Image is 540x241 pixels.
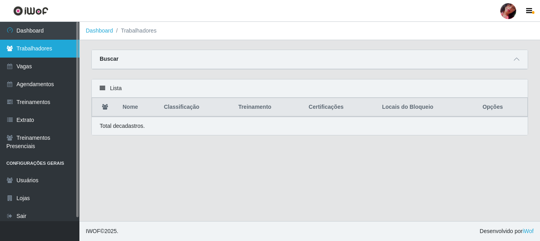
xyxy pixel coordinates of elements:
div: Lista [92,79,528,98]
a: iWof [523,228,534,234]
strong: Buscar [100,56,118,62]
th: Classificação [159,98,233,117]
th: Treinamento [233,98,304,117]
li: Trabalhadores [113,27,157,35]
th: Locais do Bloqueio [377,98,478,117]
th: Certificações [304,98,377,117]
p: Total de cadastros. [100,122,145,130]
th: Opções [478,98,527,117]
span: © 2025 . [86,227,118,235]
a: Dashboard [86,27,113,34]
span: Desenvolvido por [480,227,534,235]
nav: breadcrumb [79,22,540,40]
span: IWOF [86,228,100,234]
th: Nome [118,98,159,117]
img: CoreUI Logo [13,6,48,16]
